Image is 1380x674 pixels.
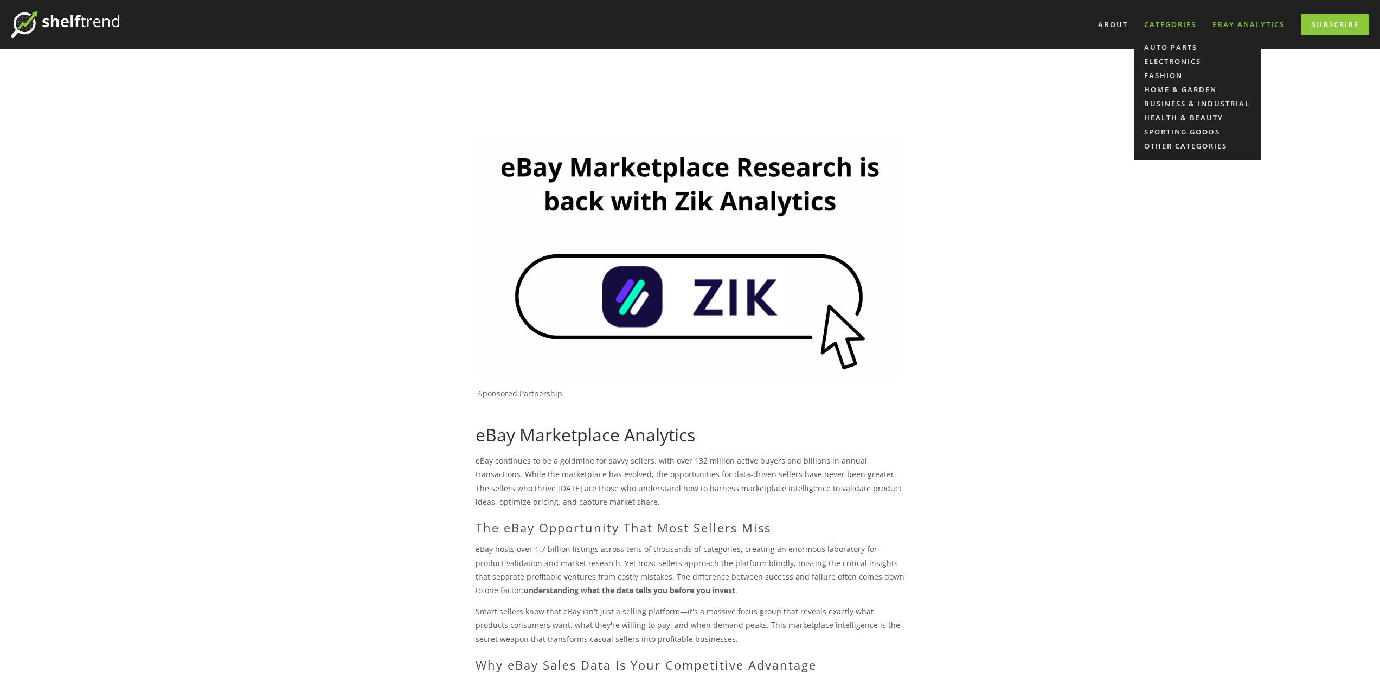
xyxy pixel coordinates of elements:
h1: eBay Marketplace Analytics [476,425,904,445]
p: Sponsored Partnership [478,389,904,399]
a: Business & Industrial [1134,97,1261,111]
a: About [1091,16,1135,34]
div: Categories [1137,16,1203,34]
a: eBay Analytics [1205,16,1292,34]
p: Smart sellers know that eBay isn't just a selling platform—it's a massive focus group that reveal... [476,605,904,646]
img: Zik Analytics Sponsored Ad [476,138,904,379]
a: Home & Garden [1134,82,1261,97]
a: Auto Parts [1134,40,1261,54]
p: eBay continues to be a goldmine for savvy sellers, with over 132 million active buyers and billio... [476,454,904,509]
a: Sporting Goods [1134,125,1261,139]
h2: Why eBay Sales Data Is Your Competitive Advantage [476,658,904,672]
p: eBay hosts over 1.7 billion listings across tens of thousands of categories, creating an enormous... [476,542,904,597]
a: Health & Beauty [1134,111,1261,125]
a: Fashion [1134,68,1261,82]
img: ShelfTrend [11,11,119,38]
strong: understanding what the data tells you before you invest [524,585,735,595]
a: Subscribe [1301,14,1369,35]
a: Other Categories [1134,139,1261,153]
h2: The eBay Opportunity That Most Sellers Miss [476,521,904,535]
a: Electronics [1134,54,1261,68]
